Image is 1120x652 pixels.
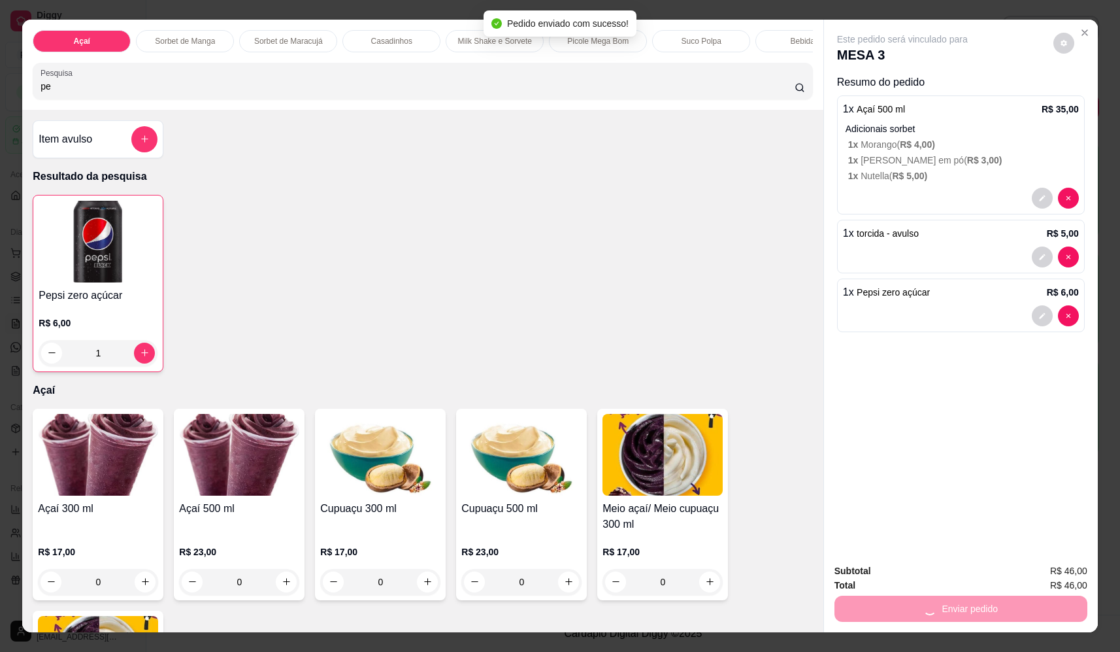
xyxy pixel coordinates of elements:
p: R$ 17,00 [320,545,440,558]
h4: Açaí 300 ml [38,501,158,517]
span: 1 x [848,171,861,181]
button: decrease-product-quantity [1058,305,1079,326]
p: R$ 17,00 [602,545,723,558]
span: Pepsi zero açúcar [857,287,930,298]
button: increase-product-quantity [134,343,155,364]
span: Açaí 500 ml [857,104,905,114]
input: Pesquisa [41,80,795,93]
span: check-circle [491,18,502,29]
button: decrease-product-quantity [1032,305,1053,326]
span: R$ 46,00 [1050,564,1087,578]
p: 1 x [843,226,919,241]
img: product-image [39,201,157,283]
p: R$ 6,00 [1047,286,1079,299]
img: product-image [320,414,440,496]
p: Resultado da pesquisa [33,169,812,184]
p: Milk Shake e Sorvete [458,36,532,46]
span: 1 x [848,155,861,165]
p: Sorbet de Maracujá [254,36,323,46]
p: Sorbet de Manga [155,36,215,46]
p: MESA 3 [837,46,968,64]
button: Close [1074,22,1095,43]
button: add-separate-item [131,126,157,152]
p: 1 x [843,101,905,117]
p: Resumo do pedido [837,75,1085,90]
p: Este pedido será vinculado para [837,33,968,46]
span: torcida - avulso [857,228,919,239]
p: [PERSON_NAME] em pó ( [848,154,1079,167]
span: Pedido enviado com sucesso! [507,18,629,29]
p: 1 x [843,284,930,300]
p: R$ 5,00 [1047,227,1079,240]
img: product-image [179,414,299,496]
img: product-image [461,414,582,496]
span: R$ 5,00 ) [892,171,927,181]
p: R$ 23,00 [461,545,582,558]
button: decrease-product-quantity [1058,188,1079,209]
label: Pesquisa [41,67,77,78]
h4: Pepsi zero açúcar [39,288,157,303]
p: Casadinhos [371,36,412,46]
img: product-image [38,414,158,496]
button: decrease-product-quantity [1032,188,1053,209]
button: decrease-product-quantity [1053,33,1074,54]
p: R$ 35,00 [1042,103,1079,116]
span: R$ 46,00 [1050,578,1087,592]
p: R$ 17,00 [38,545,158,558]
button: decrease-product-quantity [1032,247,1053,267]
button: decrease-product-quantity [41,343,62,364]
button: decrease-product-quantity [1058,247,1079,267]
h4: Cupuaçu 300 ml [320,501,440,517]
p: Açaí [74,36,90,46]
p: Açaí [33,383,812,398]
p: Adicionais sorbet [846,122,1079,135]
h4: Cupuaçu 500 ml [461,501,582,517]
p: Nutella ( [848,169,1079,182]
p: R$ 23,00 [179,545,299,558]
p: Morango ( [848,138,1079,151]
h4: Meio açaí/ Meio cupuaçu 300 ml [602,501,723,532]
h4: Item avulso [39,131,92,147]
span: R$ 3,00 ) [967,155,1002,165]
strong: Total [834,580,855,591]
span: 1 x [848,139,861,150]
img: product-image [602,414,723,496]
p: R$ 6,00 [39,317,157,330]
strong: Subtotal [834,566,871,576]
p: Picole Mega Bom [567,36,629,46]
p: Suco Polpa [682,36,721,46]
p: Bebidas [791,36,819,46]
h4: Açaí 500 ml [179,501,299,517]
span: R$ 4,00 ) [900,139,935,150]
